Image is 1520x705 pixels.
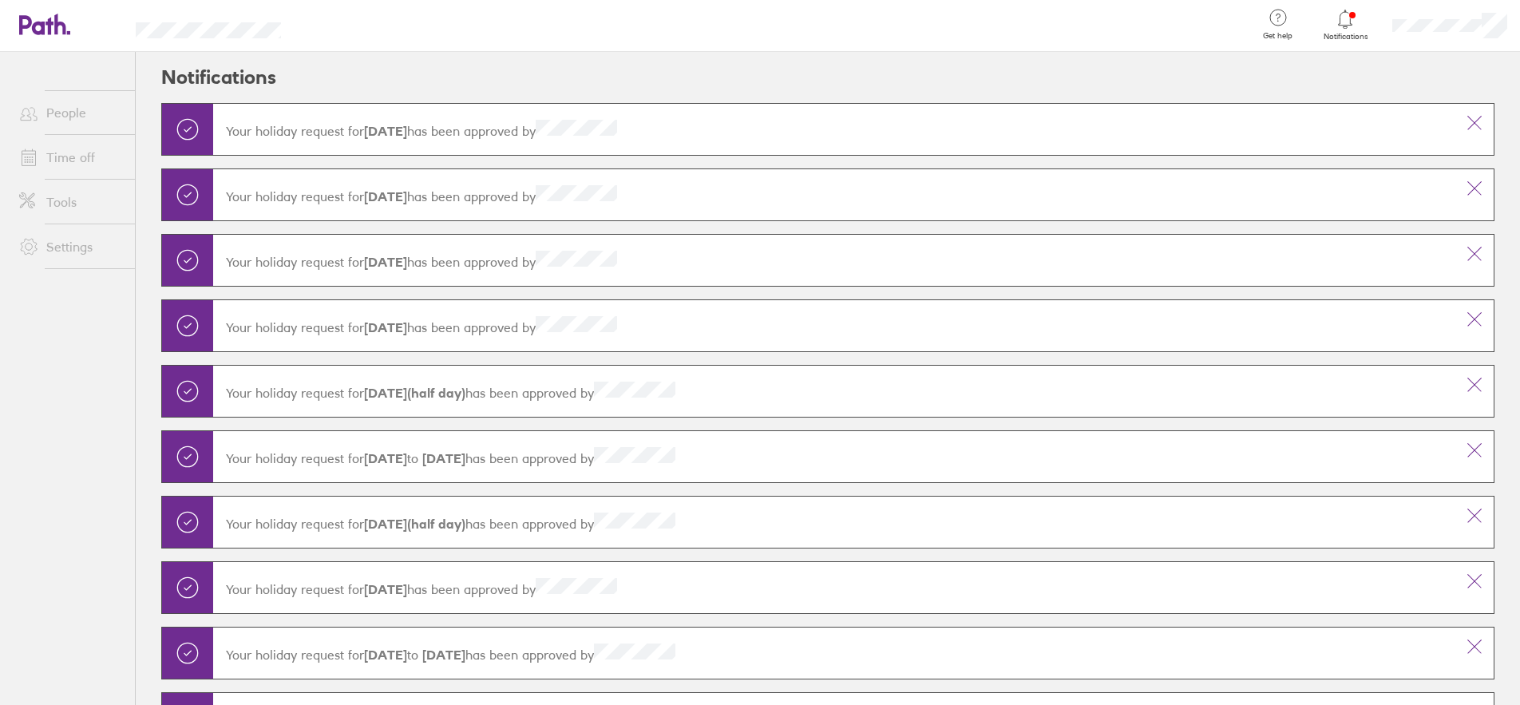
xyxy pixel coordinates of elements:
[6,141,135,173] a: Time off
[1320,8,1372,42] a: Notifications
[364,647,465,663] span: to
[364,254,407,270] strong: [DATE]
[226,185,1443,204] p: Your holiday request for has been approved by
[6,97,135,129] a: People
[226,578,1443,597] p: Your holiday request for has been approved by
[226,251,1443,270] p: Your holiday request for has been approved by
[364,581,407,597] strong: [DATE]
[364,450,465,466] span: to
[226,120,1443,139] p: Your holiday request for has been approved by
[1320,32,1372,42] span: Notifications
[1252,31,1304,41] span: Get help
[226,644,1443,663] p: Your holiday request for has been approved by
[364,450,407,466] strong: [DATE]
[6,231,135,263] a: Settings
[364,385,465,401] strong: [DATE] (half day)
[364,647,407,663] strong: [DATE]
[364,319,407,335] strong: [DATE]
[418,647,465,663] strong: [DATE]
[226,513,1443,532] p: Your holiday request for has been approved by
[364,188,407,204] strong: [DATE]
[226,447,1443,466] p: Your holiday request for has been approved by
[226,316,1443,335] p: Your holiday request for has been approved by
[6,186,135,218] a: Tools
[161,52,276,103] h2: Notifications
[364,123,407,139] strong: [DATE]
[226,382,1443,401] p: Your holiday request for has been approved by
[418,450,465,466] strong: [DATE]
[364,516,465,532] strong: [DATE] (half day)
